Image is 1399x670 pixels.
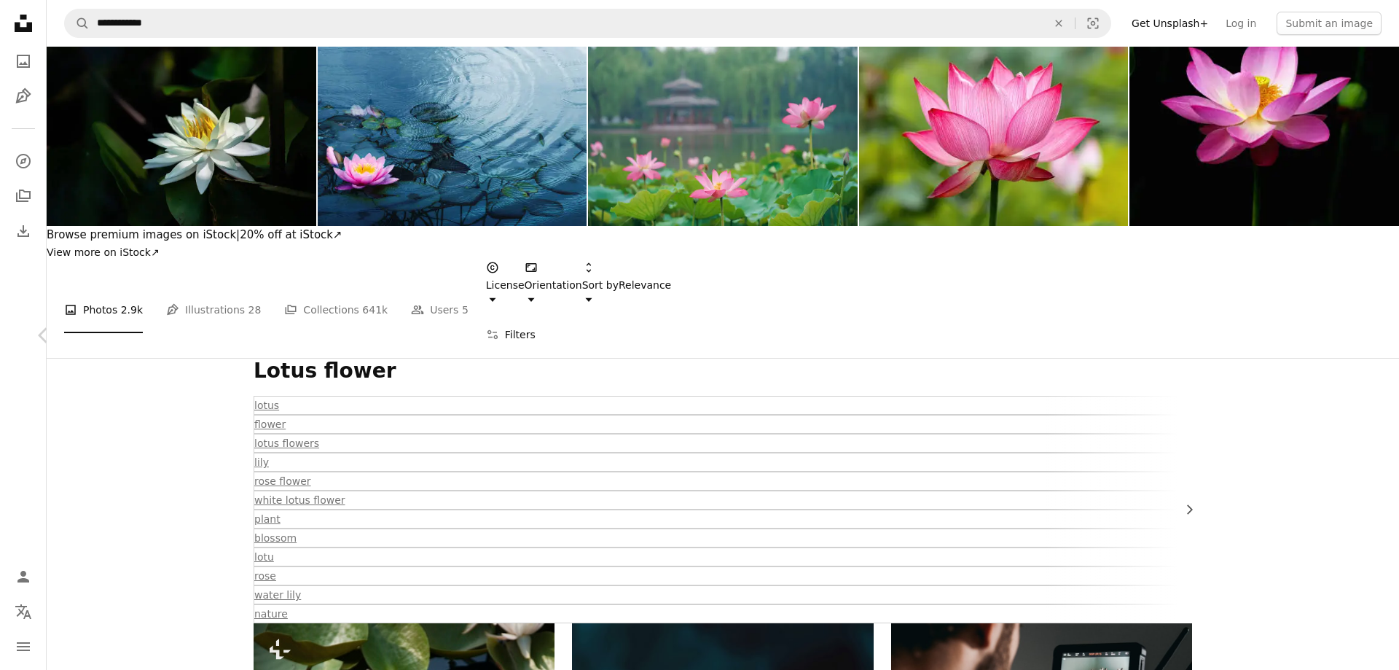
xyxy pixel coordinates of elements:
[254,513,281,525] a: plant
[1217,12,1265,35] a: Log in
[1277,12,1382,35] button: Submit an image
[254,494,345,506] a: white lotus flower
[1129,47,1399,226] img: Chinese beauty: Pink lotus in sunlight with green leaf
[254,475,311,487] a: rose flower
[486,311,536,358] button: Filters
[9,632,38,661] button: Menu
[47,226,1399,244] a: Browse premium images on iStock|20% off at iStock↗
[47,246,160,258] a: View more on iStock↗
[582,279,672,291] span: Relevance
[254,570,276,582] a: rose
[254,589,301,601] a: water lily
[64,9,1111,38] form: Find visuals sitewide
[254,400,279,411] a: lotus
[1123,12,1217,35] a: Get Unsplash+
[9,182,38,211] a: Collections
[588,47,858,226] img: Lotus Flowers in Classical Chinese Gardens
[47,228,342,241] span: 20% off at iStock ↗
[9,217,38,246] a: Download History
[254,418,286,430] a: flower
[47,246,160,258] span: View more on iStock ↗
[462,302,469,318] span: 5
[254,532,297,544] a: blossom
[9,597,38,626] button: Language
[411,287,469,333] a: Users 5
[525,279,582,291] span: Orientation
[254,608,288,620] a: nature
[1176,495,1192,524] button: scroll list to the right
[318,47,587,226] img: closeup of a beautiful water liliy plant underwater in a pond on a rainy summer day, nature scene...
[582,261,672,311] button: Sort byRelevance
[362,302,388,318] span: 641k
[1075,9,1110,37] button: Visual search
[1043,9,1075,37] button: Clear
[248,302,262,318] span: 28
[859,47,1129,226] img: Lotus
[254,437,319,449] a: lotus flowers
[9,82,38,111] a: Illustrations
[9,147,38,176] a: Explore
[582,279,619,291] span: Sort by
[486,279,525,291] span: License
[486,261,525,311] button: License
[9,562,38,591] a: Log in / Sign up
[254,456,269,468] a: lily
[166,287,261,333] a: Illustrations 28
[525,261,582,311] button: Orientation
[47,47,316,226] img: lotus
[9,47,38,76] a: Photos
[254,358,1192,384] h1: Lotus flower
[65,9,90,37] button: Search Unsplash
[284,287,388,333] a: Collections 641k
[47,228,240,241] span: Browse premium images on iStock |
[254,551,274,563] a: lotu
